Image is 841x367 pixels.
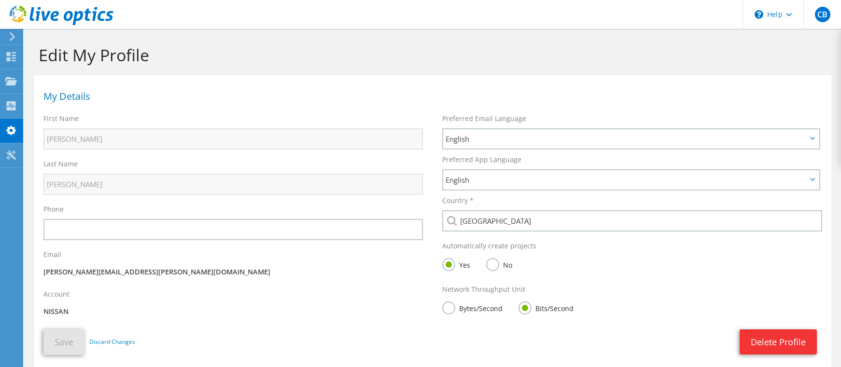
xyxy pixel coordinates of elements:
label: Preferred Email Language [442,114,526,123]
label: Email [43,250,61,259]
span: English [446,174,807,186]
h1: Edit My Profile [39,45,822,65]
svg: \n [755,10,763,19]
p: NISSAN [43,306,423,317]
label: Last Name [43,159,78,169]
label: Yes [442,258,470,270]
span: English [446,133,807,145]
span: CB [815,7,830,22]
label: First Name [43,114,79,123]
h1: My Details [43,92,817,101]
label: Preferred App Language [442,155,521,164]
a: Discard Changes [89,337,135,347]
label: Bytes/Second [442,301,503,313]
a: Delete Profile [740,329,817,354]
label: No [486,258,512,270]
label: Network Throughput Unit [442,285,525,294]
label: Automatically create projects [442,241,536,251]
p: [PERSON_NAME][EMAIL_ADDRESS][PERSON_NAME][DOMAIN_NAME] [43,267,423,277]
button: Save [43,329,84,355]
label: Account [43,289,70,299]
label: Phone [43,204,64,214]
label: Bits/Second [519,301,574,313]
label: Country * [442,196,474,205]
